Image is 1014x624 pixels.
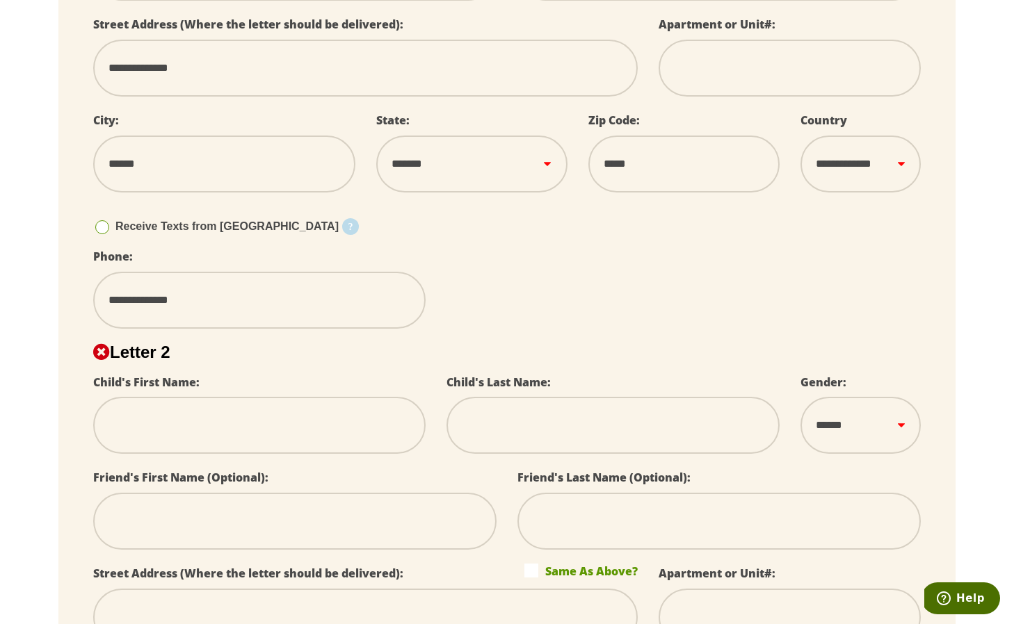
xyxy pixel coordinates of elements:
[659,566,775,581] label: Apartment or Unit#:
[93,249,133,264] label: Phone:
[93,113,119,128] label: City:
[376,113,410,128] label: State:
[115,220,339,232] span: Receive Texts from [GEOGRAPHIC_DATA]
[800,113,847,128] label: Country
[524,564,638,577] label: Same As Above?
[924,582,1000,617] iframe: Opens a widget where you can find more information
[800,375,846,390] label: Gender:
[93,566,403,581] label: Street Address (Where the letter should be delivered):
[517,470,691,485] label: Friend's Last Name (Optional):
[93,343,921,362] h2: Letter 2
[588,113,640,128] label: Zip Code:
[93,470,268,485] label: Friend's First Name (Optional):
[93,17,403,32] label: Street Address (Where the letter should be delivered):
[93,375,200,390] label: Child's First Name:
[446,375,551,390] label: Child's Last Name:
[659,17,775,32] label: Apartment or Unit#:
